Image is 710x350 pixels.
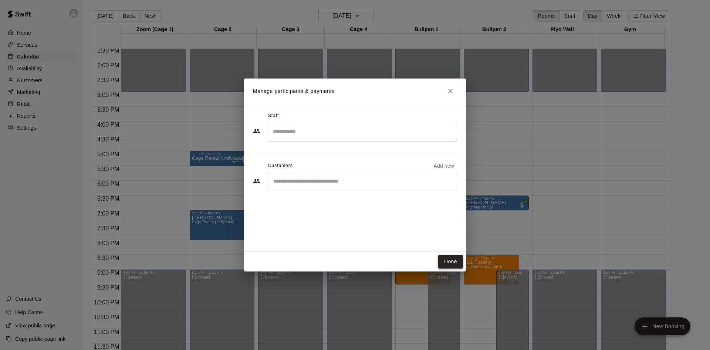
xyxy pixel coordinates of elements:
svg: Customers [253,177,260,185]
span: Staff [268,110,279,122]
span: Customers [268,160,293,172]
div: Search staff [268,122,457,141]
button: Done [438,255,463,269]
p: Add new [433,162,454,170]
svg: Staff [253,127,260,135]
button: Close [444,84,457,98]
div: Start typing to search customers... [268,172,457,190]
p: Manage participants & payments [253,87,335,95]
button: Add new [430,160,457,172]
